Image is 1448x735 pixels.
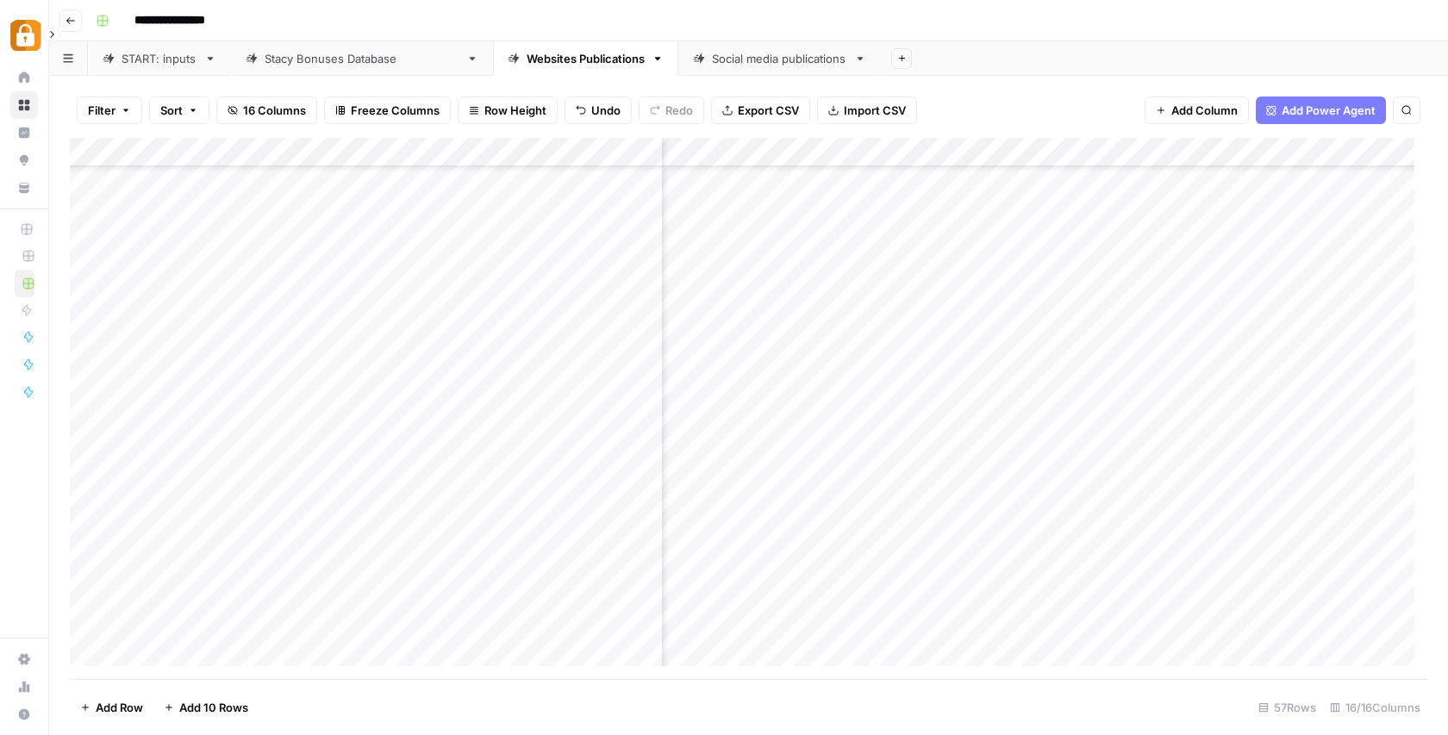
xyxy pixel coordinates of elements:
div: Social media publications [712,50,847,67]
span: Row Height [484,102,546,119]
a: Social media publications [678,41,881,76]
button: Filter [77,97,142,124]
div: Websites Publications [527,50,645,67]
button: Add Row [70,694,153,721]
a: Insights [10,119,38,146]
a: Browse [10,91,38,119]
span: Sort [160,102,183,119]
button: 16 Columns [216,97,317,124]
button: Redo [639,97,704,124]
button: Import CSV [817,97,917,124]
a: START: inputs [88,41,231,76]
a: Websites Publications [493,41,678,76]
button: Freeze Columns [324,97,451,124]
a: Home [10,64,38,91]
button: Add Column [1145,97,1249,124]
span: Add 10 Rows [179,699,248,716]
button: Help + Support [10,701,38,728]
a: Settings [10,645,38,673]
button: Export CSV [711,97,810,124]
span: Redo [665,102,693,119]
a: [PERSON_NAME] Bonuses Database [231,41,493,76]
button: Undo [565,97,632,124]
div: [PERSON_NAME] Bonuses Database [265,50,459,67]
span: 16 Columns [243,102,306,119]
button: Add 10 Rows [153,694,259,721]
button: Workspace: Adzz [10,14,38,57]
div: 16/16 Columns [1323,694,1427,721]
div: 57 Rows [1251,694,1323,721]
img: Adzz Logo [10,20,41,51]
span: Freeze Columns [351,102,440,119]
button: Row Height [458,97,558,124]
div: START: inputs [122,50,197,67]
span: Add Row [96,699,143,716]
span: Add Column [1171,102,1238,119]
span: Export CSV [738,102,799,119]
a: Opportunities [10,146,38,174]
span: Undo [591,102,621,119]
a: Usage [10,673,38,701]
span: Add Power Agent [1282,102,1376,119]
span: Filter [88,102,115,119]
span: Import CSV [844,102,906,119]
button: Add Power Agent [1256,97,1386,124]
button: Sort [149,97,209,124]
a: Your Data [10,174,38,202]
